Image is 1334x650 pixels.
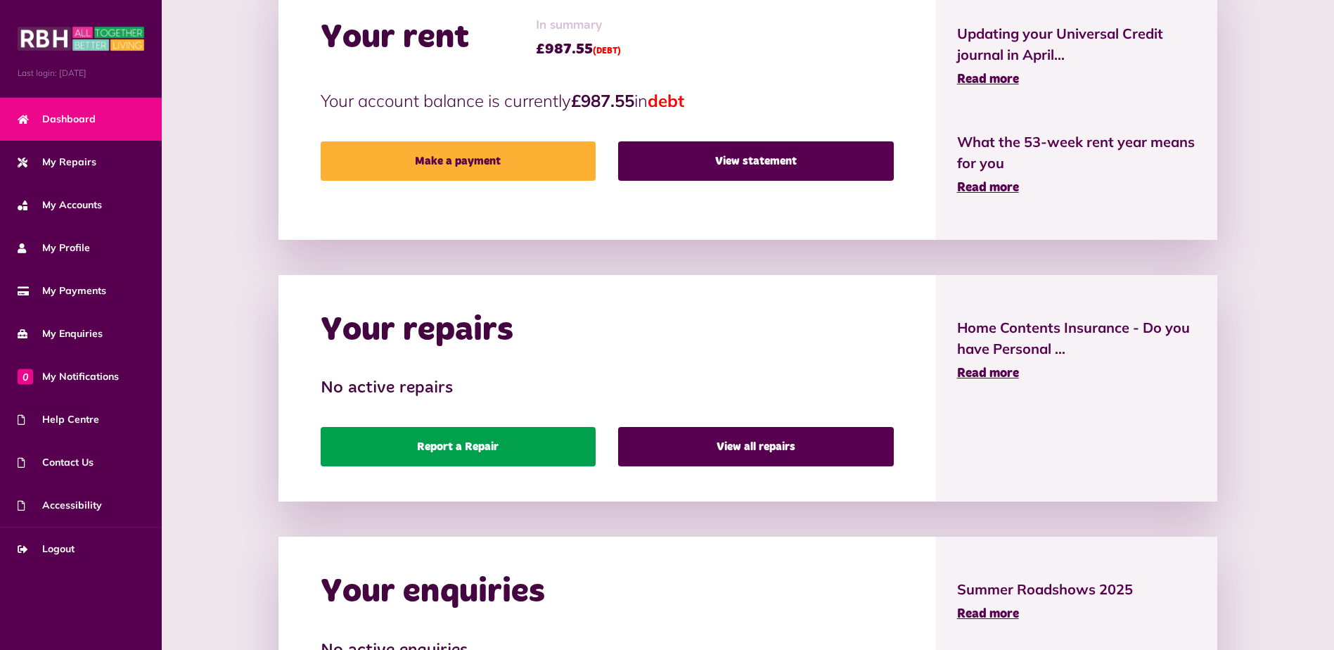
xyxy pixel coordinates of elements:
[18,283,106,298] span: My Payments
[957,181,1019,194] span: Read more
[18,412,99,427] span: Help Centre
[957,579,1197,600] span: Summer Roadshows 2025
[18,326,103,341] span: My Enquiries
[18,198,102,212] span: My Accounts
[593,47,621,56] span: (DEBT)
[321,18,469,58] h2: Your rent
[957,608,1019,620] span: Read more
[18,498,102,513] span: Accessibility
[321,378,894,399] h3: No active repairs
[957,317,1197,359] span: Home Contents Insurance - Do you have Personal ...
[321,572,545,613] h2: Your enquiries
[321,427,596,466] a: Report a Repair
[957,367,1019,380] span: Read more
[957,132,1197,174] span: What the 53-week rent year means for you
[18,67,144,79] span: Last login: [DATE]
[18,25,144,53] img: MyRBH
[18,455,94,470] span: Contact Us
[957,73,1019,86] span: Read more
[18,369,119,384] span: My Notifications
[648,90,684,111] span: debt
[536,16,621,35] span: In summary
[957,579,1197,624] a: Summer Roadshows 2025 Read more
[321,310,513,351] h2: Your repairs
[18,112,96,127] span: Dashboard
[957,23,1197,65] span: Updating your Universal Credit journal in April...
[321,88,894,113] p: Your account balance is currently in
[18,241,90,255] span: My Profile
[18,542,75,556] span: Logout
[18,155,96,170] span: My Repairs
[321,141,596,181] a: Make a payment
[957,23,1197,89] a: Updating your Universal Credit journal in April... Read more
[571,90,634,111] strong: £987.55
[957,132,1197,198] a: What the 53-week rent year means for you Read more
[618,141,893,181] a: View statement
[618,427,893,466] a: View all repairs
[18,369,33,384] span: 0
[536,39,621,60] span: £987.55
[957,317,1197,383] a: Home Contents Insurance - Do you have Personal ... Read more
